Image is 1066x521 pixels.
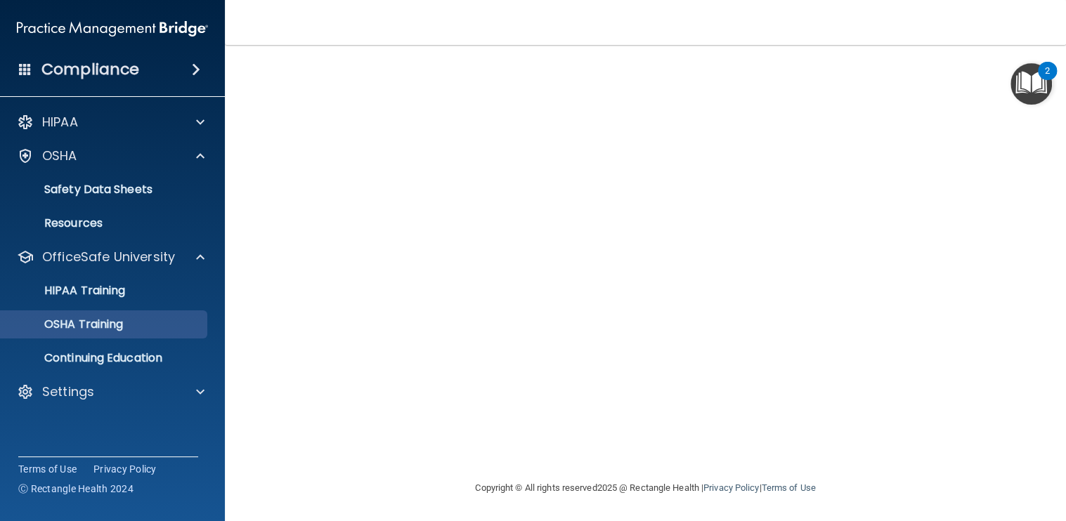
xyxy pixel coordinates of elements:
p: Settings [42,383,94,400]
a: OSHA [17,147,204,164]
a: Terms of Use [18,462,77,476]
span: Ⓒ Rectangle Health 2024 [18,482,134,496]
p: Safety Data Sheets [9,183,201,197]
p: Resources [9,216,201,230]
a: OfficeSafe University [17,249,204,265]
p: OfficeSafe University [42,249,175,265]
h4: Compliance [41,60,139,79]
button: Open Resource Center, 2 new notifications [1010,63,1052,105]
a: Terms of Use [761,482,815,493]
a: Privacy Policy [703,482,759,493]
a: Settings [17,383,204,400]
a: Privacy Policy [93,462,157,476]
a: HIPAA [17,114,204,131]
p: OSHA Training [9,317,123,331]
p: HIPAA Training [9,284,125,298]
p: OSHA [42,147,77,164]
div: Copyright © All rights reserved 2025 @ Rectangle Health | | [389,466,902,510]
iframe: infection-control-training [264,28,966,460]
p: Continuing Education [9,351,201,365]
img: PMB logo [17,15,208,43]
p: HIPAA [42,114,78,131]
div: 2 [1045,71,1050,89]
